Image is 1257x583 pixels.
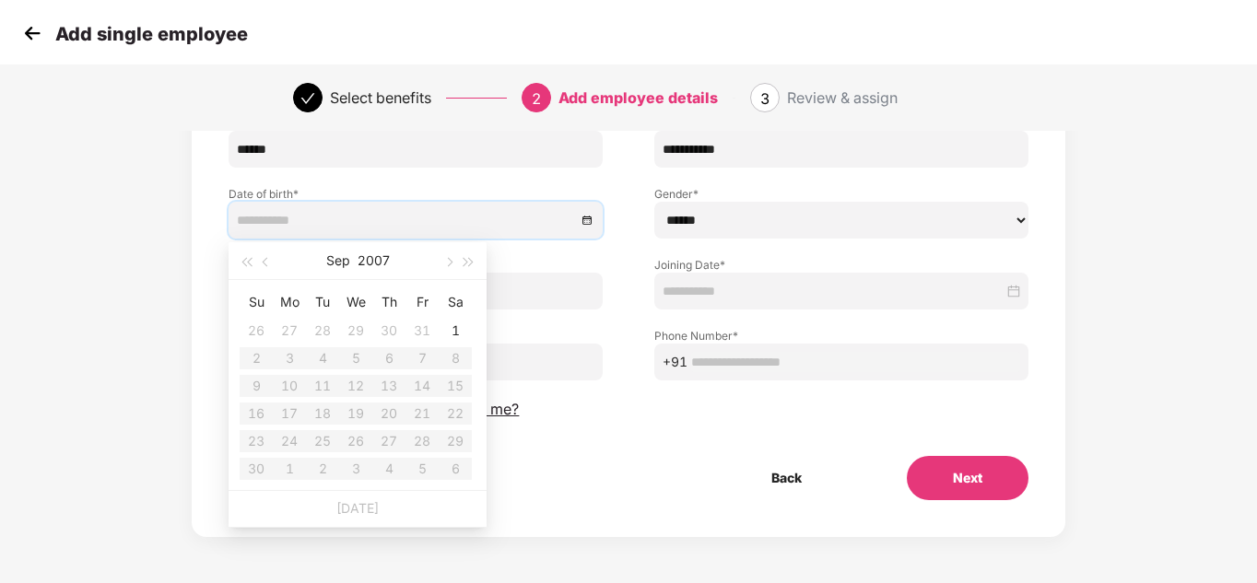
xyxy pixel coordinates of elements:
td: 2007-08-30 [372,317,405,344]
span: 3 [760,89,769,108]
div: Review & assign [787,83,898,112]
span: 2 [532,89,541,108]
label: Joining Date [654,257,1028,273]
td: 2007-08-26 [240,317,273,344]
button: Sep [326,242,350,279]
a: [DATE] [336,500,379,516]
div: Add employee details [558,83,718,112]
div: 26 [245,320,267,342]
button: 2007 [358,242,390,279]
div: 29 [345,320,367,342]
div: 1 [444,320,466,342]
p: Add single employee [55,23,248,45]
button: Back [725,456,848,500]
button: Next [907,456,1028,500]
td: 2007-08-29 [339,317,372,344]
th: Su [240,287,273,317]
img: svg+xml;base64,PHN2ZyB4bWxucz0iaHR0cDovL3d3dy53My5vcmcvMjAwMC9zdmciIHdpZHRoPSIzMCIgaGVpZ2h0PSIzMC... [18,19,46,47]
td: 2007-09-01 [439,317,472,344]
span: check [300,91,315,106]
label: Phone Number [654,328,1028,344]
td: 2007-08-28 [306,317,339,344]
div: 27 [278,320,300,342]
div: Select benefits [330,83,431,112]
th: Tu [306,287,339,317]
label: Date of birth [229,186,603,202]
th: We [339,287,372,317]
span: +91 [663,352,687,372]
div: 31 [411,320,433,342]
label: Gender [654,186,1028,202]
div: 30 [378,320,400,342]
th: Mo [273,287,306,317]
td: 2007-08-27 [273,317,306,344]
th: Fr [405,287,439,317]
th: Sa [439,287,472,317]
th: Th [372,287,405,317]
div: 28 [311,320,334,342]
td: 2007-08-31 [405,317,439,344]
